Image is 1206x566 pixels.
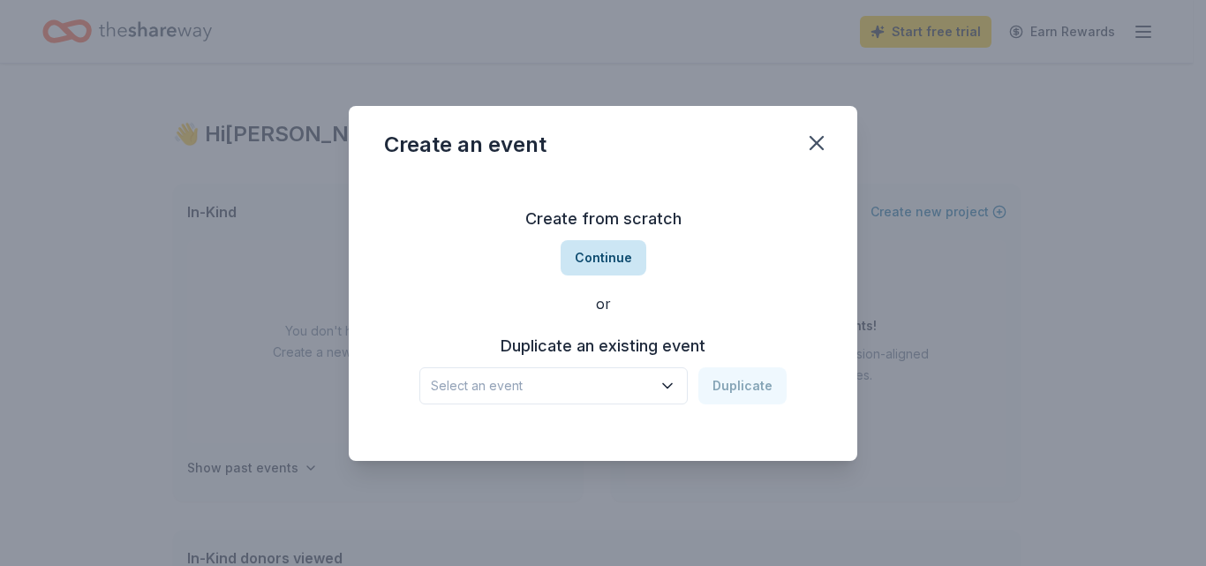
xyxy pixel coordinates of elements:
button: Select an event [419,367,688,404]
button: Continue [561,240,646,275]
span: Select an event [431,375,652,396]
div: Create an event [384,131,546,159]
h3: Duplicate an existing event [419,332,787,360]
div: or [384,293,822,314]
h3: Create from scratch [384,205,822,233]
